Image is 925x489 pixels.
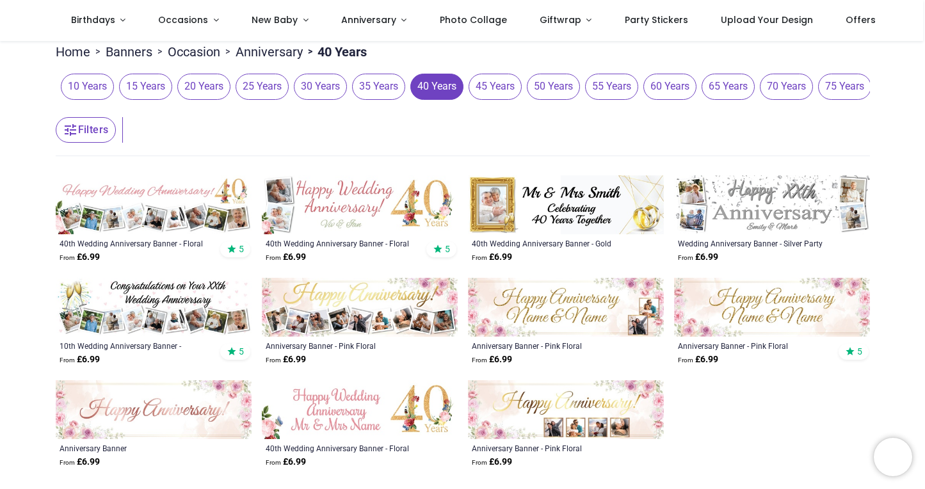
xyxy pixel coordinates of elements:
[61,74,114,99] span: 10 Years
[56,175,252,234] img: Personalised 40th Wedding Anniversary Banner - Floral Design - 9 Photo Upload
[56,117,116,143] button: Filters
[585,74,638,99] span: 55 Years
[266,251,306,264] strong: £ 6.99
[90,45,106,58] span: >
[106,43,152,61] a: Banners
[239,243,244,255] span: 5
[60,459,75,466] span: From
[678,254,693,261] span: From
[410,74,463,99] span: 40 Years
[289,74,347,99] button: 30 Years
[468,175,664,234] img: Personalised 40th Wedding Anniversary Banner - Gold Rings - Custom Name & 1 Photo Upload
[220,45,236,58] span: >
[818,74,871,99] span: 75 Years
[60,353,100,366] strong: £ 6.99
[468,278,664,337] img: Personalised Anniversary Banner - Pink Floral - Custom Text & 2 Photos
[56,380,252,439] img: Happy Anniversary Banner - Pink Floral
[266,456,306,469] strong: £ 6.99
[60,254,75,261] span: From
[678,341,828,351] a: Anniversary Banner - Pink Floral
[60,341,210,351] a: 10th Wedding Anniversary Banner - Champagne Design
[857,346,862,357] span: 5
[755,74,813,99] button: 70 Years
[266,357,281,364] span: From
[463,74,522,99] button: 45 Years
[303,43,367,61] li: 40 Years
[303,45,318,58] span: >
[472,341,622,351] a: Anniversary Banner - Pink Floral
[874,438,912,476] iframe: Brevo live chat
[262,175,458,234] img: Personalised 40th Wedding Anniversary Banner - Floral Design - 2 Photo Upload & Custom Text
[674,278,870,337] img: Personalised Anniversary Banner - Pink Floral - Custom Name
[472,456,512,469] strong: £ 6.99
[721,13,813,26] span: Upload Your Design
[472,459,487,466] span: From
[266,459,281,466] span: From
[266,238,416,248] a: 40th Wedding Anniversary Banner - Floral Design
[674,175,870,234] img: Personalised Wedding Anniversary Banner - Silver Party Design - Custom Text & 4 Photo Upload
[468,380,664,439] img: Personalised Anniversary Banner - Pink Floral - 4 Photo Upload
[60,456,100,469] strong: £ 6.99
[266,353,306,366] strong: £ 6.99
[119,74,172,99] span: 15 Years
[527,74,580,99] span: 50 Years
[760,74,813,99] span: 70 Years
[352,74,405,99] span: 35 Years
[813,74,871,99] button: 75 Years
[846,13,876,26] span: Offers
[158,13,208,26] span: Occasions
[678,251,718,264] strong: £ 6.99
[236,74,289,99] span: 25 Years
[152,45,168,58] span: >
[472,443,622,453] a: Anniversary Banner - Pink Floral
[252,13,298,26] span: New Baby
[472,254,487,261] span: From
[696,74,755,99] button: 65 Years
[638,74,696,99] button: 60 Years
[469,74,522,99] span: 45 Years
[625,13,688,26] span: Party Stickers
[236,43,303,61] a: Anniversary
[114,74,172,99] button: 15 Years
[168,43,220,61] a: Occasion
[678,353,718,366] strong: £ 6.99
[702,74,755,99] span: 65 Years
[56,278,252,337] img: Personalised 10th Wedding Anniversary Banner - Champagne Design - 9 Photo Upload
[472,238,622,248] a: 40th Wedding Anniversary Banner - Gold Rings
[177,74,230,99] span: 20 Years
[472,353,512,366] strong: £ 6.99
[172,74,230,99] button: 20 Years
[405,74,463,99] button: 40 Years
[60,238,210,248] a: 40th Wedding Anniversary Banner - Floral Design
[56,74,114,99] button: 10 Years
[60,251,100,264] strong: £ 6.99
[266,443,416,453] a: 40th Wedding Anniversary Banner - Floral Design
[56,43,90,61] a: Home
[580,74,638,99] button: 55 Years
[643,74,696,99] span: 60 Years
[678,238,828,248] a: Wedding Anniversary Banner - Silver Party Design
[445,243,450,255] span: 5
[239,346,244,357] span: 5
[472,357,487,364] span: From
[262,380,458,439] img: Personalised 40th Wedding Anniversary Banner - Floral Design - Custom Text
[71,13,115,26] span: Birthdays
[266,254,281,261] span: From
[294,74,347,99] span: 30 Years
[60,357,75,364] span: From
[440,13,507,26] span: Photo Collage
[540,13,581,26] span: Giftwrap
[60,443,210,453] a: Anniversary Banner
[230,74,289,99] button: 25 Years
[266,341,416,351] a: Anniversary Banner - Pink Floral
